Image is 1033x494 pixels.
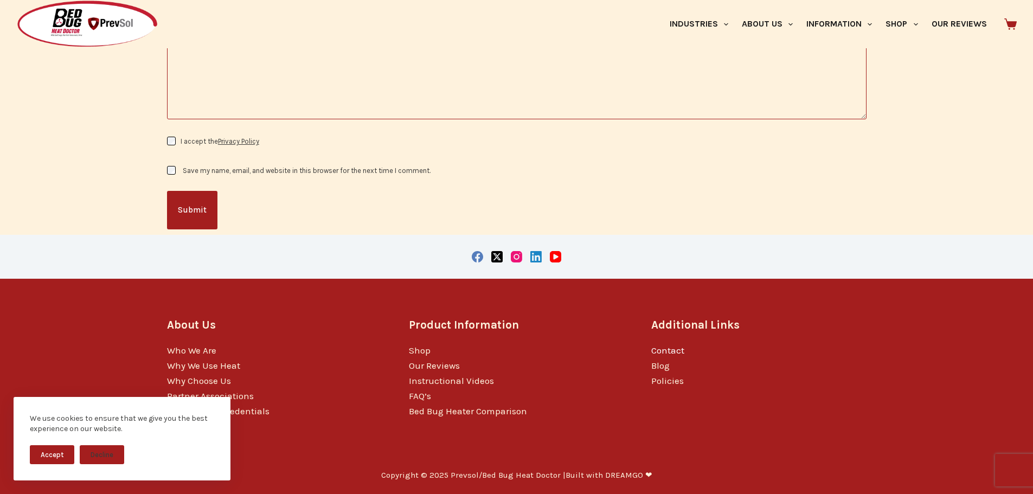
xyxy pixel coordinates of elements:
a: Contact [651,345,684,356]
a: Blog [651,360,670,371]
a: Facebook [472,251,483,262]
a: Built with DREAMGO ❤ [566,470,652,480]
label: Save my name, email, and website in this browser for the next time I comment. [183,166,431,175]
a: Our Reviews [409,360,460,371]
a: FAQ’s [409,390,431,401]
h3: Product Information [409,317,624,333]
p: Copyright © 2025 Prevsol/Bed Bug Heat Doctor | [381,470,652,481]
a: Why We Use Heat [167,360,240,371]
div: We use cookies to ensure that we give you the best experience on our website. [30,413,214,434]
h3: About Us [167,317,382,333]
h3: Additional Links [651,317,867,333]
a: Bed Bug Heater Comparison [409,406,527,416]
a: Who We Are [167,345,216,356]
button: Decline [80,445,124,464]
a: LinkedIn [530,251,542,262]
a: X (Twitter) [491,251,503,262]
a: Instagram [511,251,522,262]
button: Accept [30,445,74,464]
a: Shop [409,345,431,356]
a: Instructional Videos [409,375,494,386]
a: Why Choose Us [167,375,231,386]
button: Submit [167,191,217,229]
button: Open LiveChat chat widget [9,4,41,37]
a: Partner Associations [167,390,254,401]
label: I accept the [181,137,259,145]
a: Policies [651,375,684,386]
a: Privacy Policy [218,137,259,145]
a: YouTube [550,251,561,262]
